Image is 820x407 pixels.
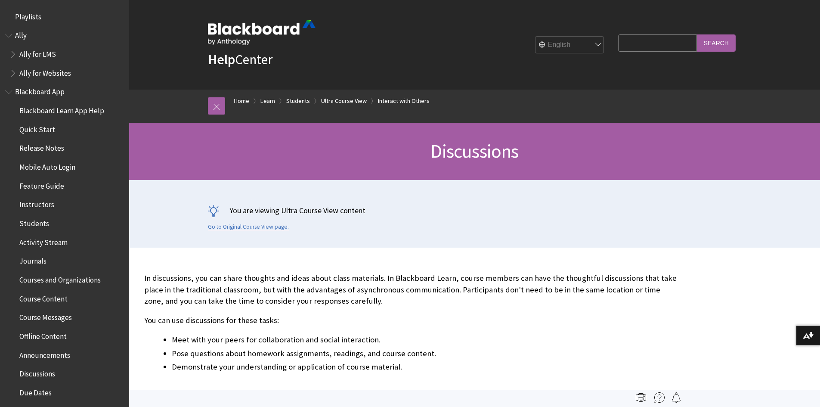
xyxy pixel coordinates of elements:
[286,96,310,106] a: Students
[654,392,665,403] img: More help
[636,392,646,403] img: Print
[19,385,52,397] span: Due Dates
[15,28,27,40] span: Ally
[5,9,124,24] nav: Book outline for Playlists
[19,66,71,78] span: Ally for Websites
[19,47,56,59] span: Ally for LMS
[208,51,235,68] strong: Help
[535,37,604,54] select: Site Language Selector
[144,273,678,307] p: In discussions, you can share thoughts and ideas about class materials. In Blackboard Learn, cour...
[19,216,49,228] span: Students
[19,273,101,284] span: Courses and Organizations
[15,9,41,21] span: Playlists
[19,311,72,322] span: Course Messages
[172,361,678,373] li: Demonstrate your understanding or application of course material.
[19,292,68,303] span: Course Content
[172,348,678,360] li: Pose questions about homework assignments, readings, and course content.
[260,96,275,106] a: Learn
[19,367,55,378] span: Discussions
[208,205,742,216] p: You are viewing Ultra Course View content
[19,103,104,115] span: Blackboard Learn App Help
[321,96,367,106] a: Ultra Course View
[208,20,316,45] img: Blackboard by Anthology
[19,122,55,134] span: Quick Start
[19,254,46,266] span: Journals
[19,141,64,153] span: Release Notes
[172,334,678,346] li: Meet with your peers for collaboration and social interaction.
[430,139,518,163] span: Discussions
[19,329,67,341] span: Offline Content
[19,179,64,190] span: Feature Guide
[208,51,272,68] a: HelpCenter
[15,85,65,96] span: Blackboard App
[144,315,678,326] p: You can use discussions for these tasks:
[378,96,430,106] a: Interact with Others
[19,160,75,171] span: Mobile Auto Login
[19,198,54,209] span: Instructors
[697,34,736,51] input: Search
[5,28,124,81] nav: Book outline for Anthology Ally Help
[208,223,289,231] a: Go to Original Course View page.
[671,392,681,403] img: Follow this page
[19,235,68,247] span: Activity Stream
[234,96,249,106] a: Home
[19,348,70,360] span: Announcements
